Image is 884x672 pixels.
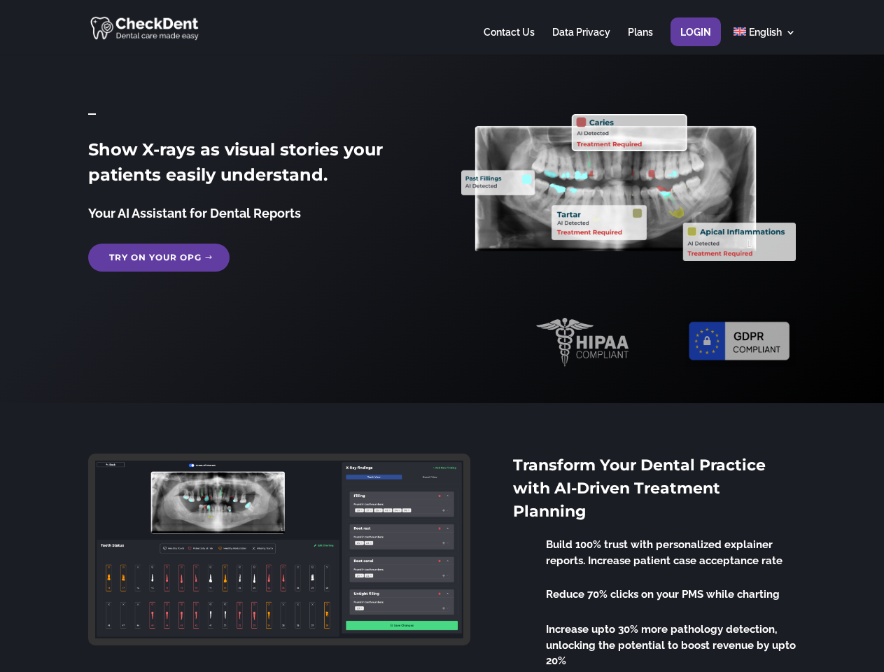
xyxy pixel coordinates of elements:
img: X_Ray_annotated [461,114,795,261]
span: Transform Your Dental Practice with AI-Driven Treatment Planning [513,456,766,521]
span: Your AI Assistant for Dental Reports [88,206,301,220]
a: Data Privacy [552,27,610,55]
a: Try on your OPG [88,244,230,272]
span: _ [88,99,96,118]
h2: Show X-rays as visual stories your patients easily understand. [88,137,422,195]
span: Increase upto 30% more pathology detection, unlocking the potential to boost revenue by upto 20% [546,623,796,667]
a: Contact Us [484,27,535,55]
span: Reduce 70% clicks on your PMS while charting [546,588,780,601]
span: English [749,27,782,38]
img: CheckDent AI [90,14,200,41]
a: Login [680,27,711,55]
a: Plans [628,27,653,55]
a: English [734,27,796,55]
span: Build 100% trust with personalized explainer reports. Increase patient case acceptance rate [546,538,783,567]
